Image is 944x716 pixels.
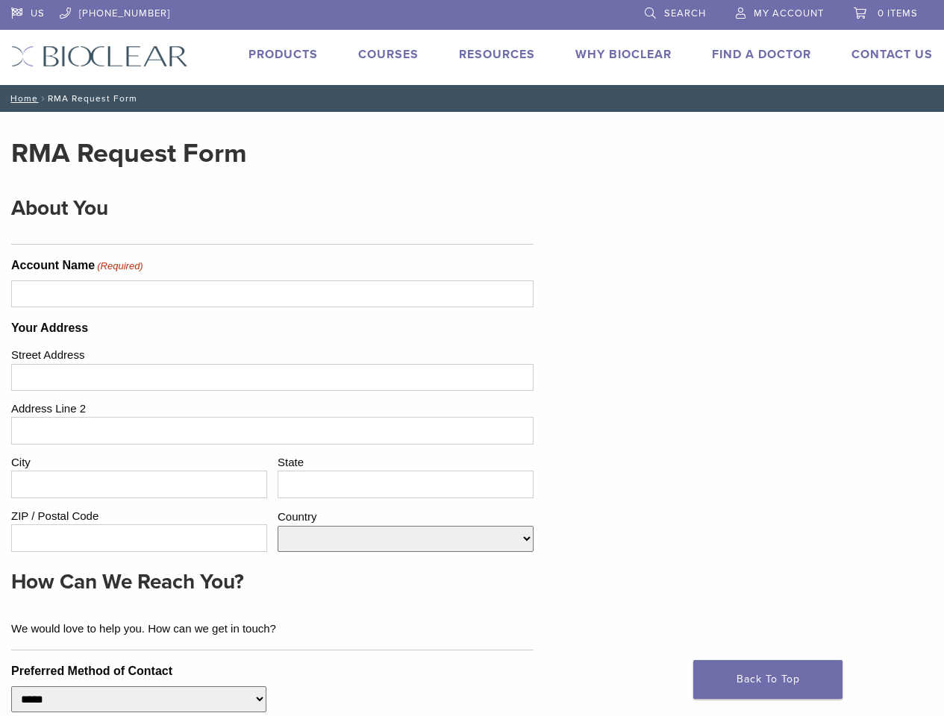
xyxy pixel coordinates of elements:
[11,611,522,638] div: We would love to help you. How can we get in touch?
[575,47,672,62] a: Why Bioclear
[712,47,811,62] a: Find A Doctor
[38,95,48,102] span: /
[248,47,318,62] a: Products
[11,397,534,418] label: Address Line 2
[851,47,933,62] a: Contact Us
[11,45,188,67] img: Bioclear
[11,136,534,172] h2: RMA Request Form
[11,564,522,600] h3: How Can We Reach You?
[278,505,534,526] label: Country
[11,190,522,226] h3: About You
[278,450,534,471] label: State
[96,259,143,274] span: (Required)
[11,257,143,274] label: Account Name
[358,47,419,62] a: Courses
[693,660,843,699] a: Back To Top
[754,7,824,19] span: My Account
[11,319,88,337] legend: Your Address
[11,450,267,471] label: City
[664,7,706,19] span: Search
[6,93,38,104] a: Home
[11,504,267,525] label: ZIP / Postal Code
[459,47,535,62] a: Resources
[11,343,534,364] label: Street Address
[878,7,918,19] span: 0 items
[11,662,172,680] label: Preferred Method of Contact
